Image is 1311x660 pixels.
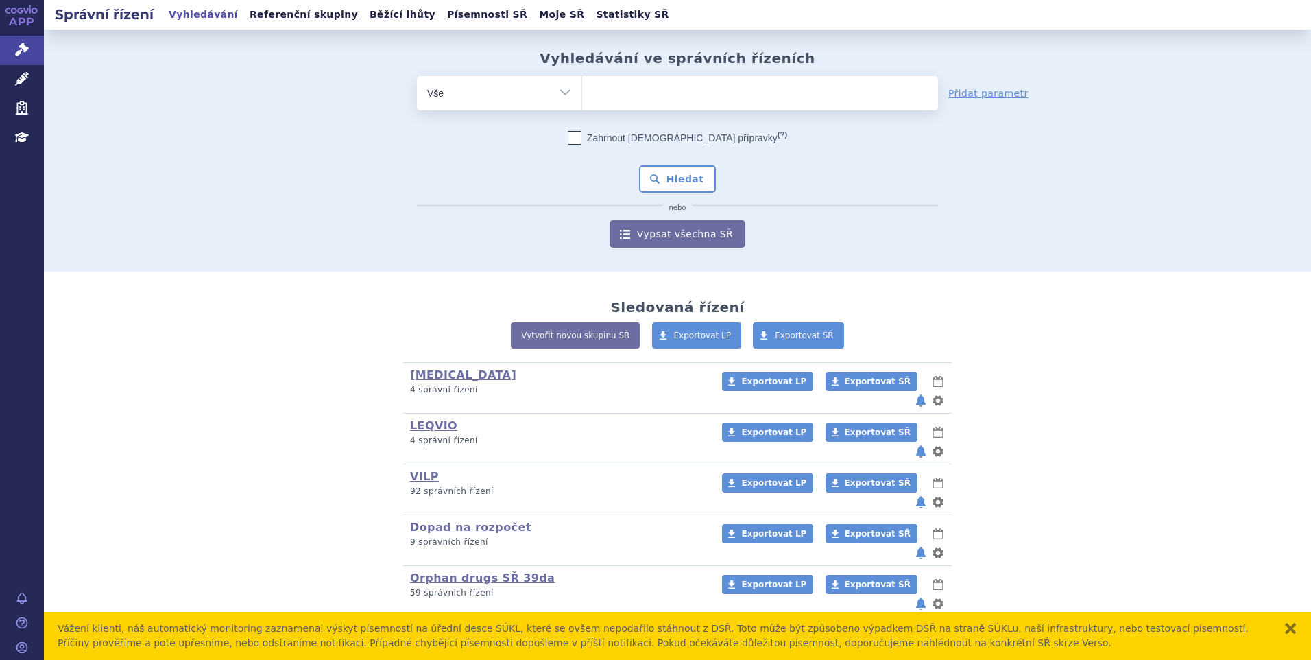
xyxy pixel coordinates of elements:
[826,575,917,594] a: Exportovat SŘ
[639,165,717,193] button: Hledat
[443,5,531,24] a: Písemnosti SŘ
[1284,622,1297,635] button: zavřít
[410,587,704,599] p: 59 správních řízení
[931,373,945,390] button: lhůty
[652,322,742,349] a: Exportovat LP
[722,473,813,493] a: Exportovat LP
[931,494,945,510] button: nastavení
[722,575,813,594] a: Exportovat LP
[410,435,704,447] p: 4 správní řízení
[845,427,911,437] span: Exportovat SŘ
[914,443,928,460] button: notifikace
[365,5,440,24] a: Běžící lhůty
[826,524,917,543] a: Exportovat SŘ
[931,392,945,409] button: nastavení
[165,5,242,24] a: Vyhledávání
[914,494,928,510] button: notifikace
[931,424,945,440] button: lhůty
[722,524,813,543] a: Exportovat LP
[568,131,787,145] label: Zahrnout [DEMOGRAPHIC_DATA] přípravky
[753,322,844,349] a: Exportovat SŘ
[410,537,704,548] p: 9 správních řízení
[722,372,813,391] a: Exportovat LP
[845,529,911,539] span: Exportovat SŘ
[410,486,704,497] p: 92 správních řízení
[931,443,945,460] button: nastavení
[845,478,911,488] span: Exportovat SŘ
[410,419,457,432] a: LEQVIO
[931,596,945,612] button: nastavení
[914,596,928,612] button: notifikace
[948,86,1029,100] a: Přidat parametr
[592,5,673,24] a: Statistiky SŘ
[662,204,693,212] i: nebo
[741,478,806,488] span: Exportovat LP
[845,377,911,386] span: Exportovat SŘ
[741,580,806,589] span: Exportovat LP
[410,521,531,534] a: Dopad na rozpočet
[931,475,945,491] button: lhůty
[410,384,704,396] p: 4 správní řízení
[58,622,1270,650] div: Vážení klienti, náš automatický monitoring zaznamenal výskyt písemností na úřední desce SÚKL, kte...
[610,299,744,316] h2: Sledovaná řízení
[722,423,813,442] a: Exportovat LP
[741,427,806,437] span: Exportovat LP
[674,331,732,340] span: Exportovat LP
[410,571,555,585] a: Orphan drugs SŘ 39da
[931,526,945,542] button: lhůty
[845,580,911,589] span: Exportovat SŘ
[610,220,745,248] a: Vypsat všechna SŘ
[778,130,787,139] abbr: (?)
[914,392,928,409] button: notifikace
[741,377,806,386] span: Exportovat LP
[535,5,588,24] a: Moje SŘ
[540,50,815,67] h2: Vyhledávání ve správních řízeních
[44,5,165,24] h2: Správní řízení
[775,331,834,340] span: Exportovat SŘ
[826,473,917,493] a: Exportovat SŘ
[245,5,362,24] a: Referenční skupiny
[826,372,917,391] a: Exportovat SŘ
[826,423,917,442] a: Exportovat SŘ
[914,545,928,561] button: notifikace
[511,322,640,349] a: Vytvořit novou skupinu SŘ
[410,470,439,483] a: VILP
[931,545,945,561] button: nastavení
[410,368,516,381] a: [MEDICAL_DATA]
[931,576,945,593] button: lhůty
[741,529,806,539] span: Exportovat LP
